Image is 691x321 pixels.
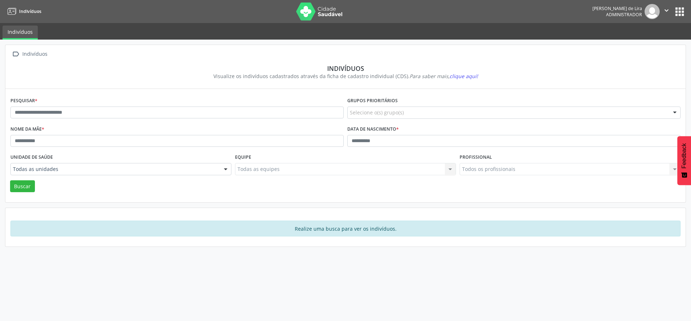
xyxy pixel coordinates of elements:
[10,124,44,135] label: Nome da mãe
[660,4,673,19] button: 
[19,8,41,14] span: Indivíduos
[3,26,38,40] a: Indivíduos
[13,166,217,173] span: Todas as unidades
[350,109,404,116] span: Selecione o(s) grupo(s)
[10,49,21,59] i: 
[410,73,478,80] i: Para saber mais,
[5,5,41,17] a: Indivíduos
[347,95,398,107] label: Grupos prioritários
[10,152,53,163] label: Unidade de saúde
[673,5,686,18] button: apps
[15,72,676,80] div: Visualize os indivíduos cadastrados através da ficha de cadastro individual (CDS).
[645,4,660,19] img: img
[347,124,399,135] label: Data de nascimento
[460,152,492,163] label: Profissional
[21,49,49,59] div: Indivíduos
[10,49,49,59] a:  Indivíduos
[606,12,642,18] span: Administrador
[10,95,37,107] label: Pesquisar
[10,180,35,193] button: Buscar
[681,143,687,168] span: Feedback
[677,136,691,185] button: Feedback - Mostrar pesquisa
[450,73,478,80] span: clique aqui!
[10,221,681,236] div: Realize uma busca para ver os indivíduos.
[235,152,251,163] label: Equipe
[592,5,642,12] div: [PERSON_NAME] de Lira
[663,6,670,14] i: 
[15,64,676,72] div: Indivíduos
